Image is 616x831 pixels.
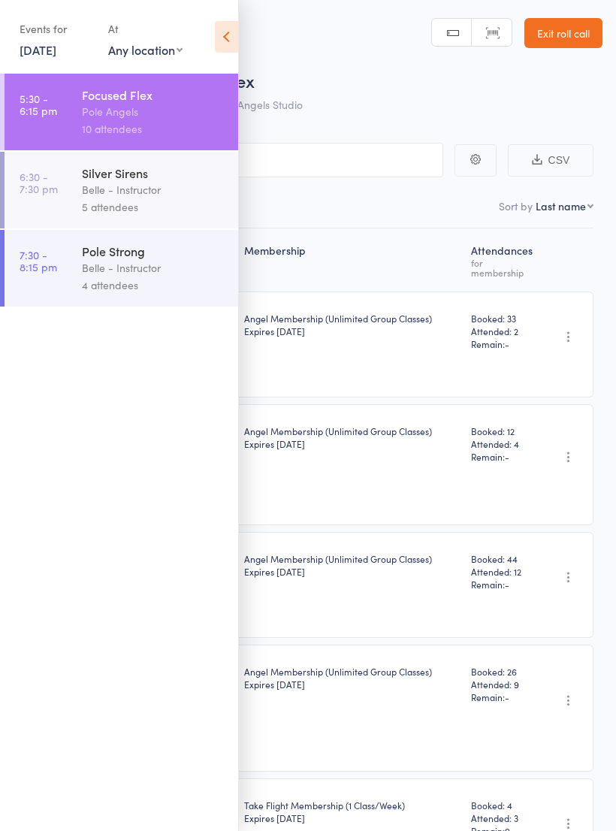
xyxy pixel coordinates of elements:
[244,678,459,690] div: Expires [DATE]
[5,152,238,228] a: 6:30 -7:30 pmSilver SirensBelle - Instructor5 attendees
[82,243,225,259] div: Pole Strong
[20,41,56,58] a: [DATE]
[244,799,459,824] div: Take Flight Membership (1 Class/Week)
[82,276,225,294] div: 4 attendees
[108,17,183,41] div: At
[213,97,303,112] span: Pole Angels Studio
[471,312,533,325] span: Booked: 33
[20,171,58,195] time: 6:30 - 7:30 pm
[471,565,533,578] span: Attended: 12
[471,425,533,437] span: Booked: 12
[5,230,238,307] a: 7:30 -8:15 pmPole StrongBelle - Instructor4 attendees
[244,425,459,450] div: Angel Membership (Unlimited Group Classes)
[471,258,533,277] div: for membership
[82,165,225,181] div: Silver Sirens
[471,552,533,565] span: Booked: 44
[471,337,533,350] span: Remain:
[82,198,225,216] div: 5 attendees
[524,18,602,48] a: Exit roll call
[20,17,93,41] div: Events for
[505,578,509,591] span: -
[82,86,225,103] div: Focused Flex
[108,41,183,58] div: Any location
[244,811,459,824] div: Expires [DATE]
[244,565,459,578] div: Expires [DATE]
[244,552,459,578] div: Angel Membership (Unlimited Group Classes)
[471,678,533,690] span: Attended: 9
[536,198,586,213] div: Last name
[82,120,225,137] div: 10 attendees
[82,259,225,276] div: Belle - Instructor
[471,665,533,678] span: Booked: 26
[238,235,465,285] div: Membership
[244,325,459,337] div: Expires [DATE]
[471,690,533,703] span: Remain:
[244,665,459,690] div: Angel Membership (Unlimited Group Classes)
[244,312,459,337] div: Angel Membership (Unlimited Group Classes)
[20,249,57,273] time: 7:30 - 8:15 pm
[244,437,459,450] div: Expires [DATE]
[471,450,533,463] span: Remain:
[505,450,509,463] span: -
[465,235,539,285] div: Atten­dances
[471,811,533,824] span: Attended: 3
[499,198,533,213] label: Sort by
[20,92,57,116] time: 5:30 - 6:15 pm
[505,337,509,350] span: -
[471,799,533,811] span: Booked: 4
[508,144,593,177] button: CSV
[471,325,533,337] span: Attended: 2
[505,690,509,703] span: -
[82,103,225,120] div: Pole Angels
[82,181,225,198] div: Belle - Instructor
[471,578,533,591] span: Remain:
[5,74,238,150] a: 5:30 -6:15 pmFocused FlexPole Angels10 attendees
[471,437,533,450] span: Attended: 4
